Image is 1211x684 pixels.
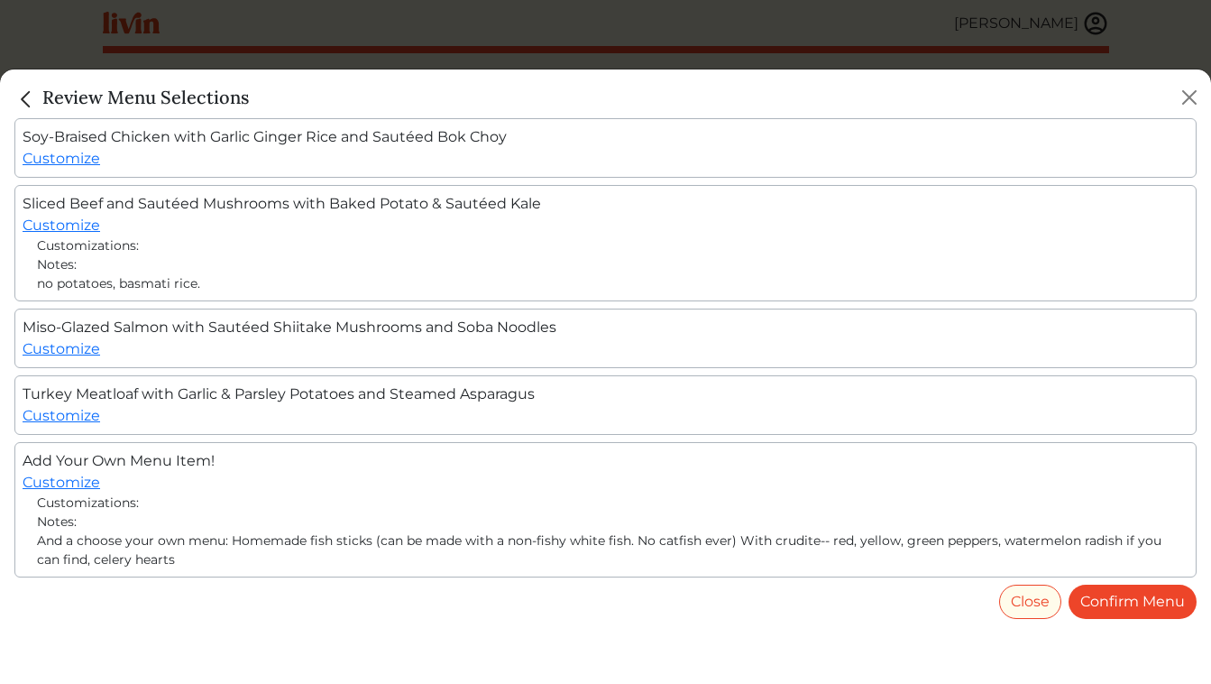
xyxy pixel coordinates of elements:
h5: Review Menu Selections [14,84,249,111]
a: Confirm Menu [1069,585,1197,619]
a: Customize [23,474,100,491]
div: Customizations: Notes: [37,236,1174,293]
div: Add Your Own Menu Item! [14,442,1197,578]
a: Customize [23,407,100,424]
a: Close [14,86,42,108]
div: Sliced Beef and Sautéed Mushrooms with Baked Potato & Sautéed Kale [14,185,1197,301]
a: Customize [23,150,100,167]
a: Customize [23,217,100,234]
button: Close [1175,83,1204,112]
button: Close [999,585,1061,619]
div: And a choose your own menu: Homemade fish sticks (can be made with a non-fishy white fish. No cat... [37,531,1174,569]
div: Miso-Glazed Salmon with Sautéed Shiitake Mushrooms and Soba Noodles [14,309,1197,368]
div: Customizations: Notes: [37,494,1174,569]
img: back_caret-0738dc900bf9763b5e5a40894073b948e17d9601fd527fca9689b06ce300169f.svg [14,88,38,111]
a: Customize [23,340,100,357]
div: Soy-Braised Chicken with Garlic Ginger Rice and Sautéed Bok Choy [14,118,1197,178]
div: Turkey Meatloaf with Garlic & Parsley Potatoes and Steamed Asparagus [14,375,1197,435]
div: no potatoes, basmati rice. [37,274,1174,293]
